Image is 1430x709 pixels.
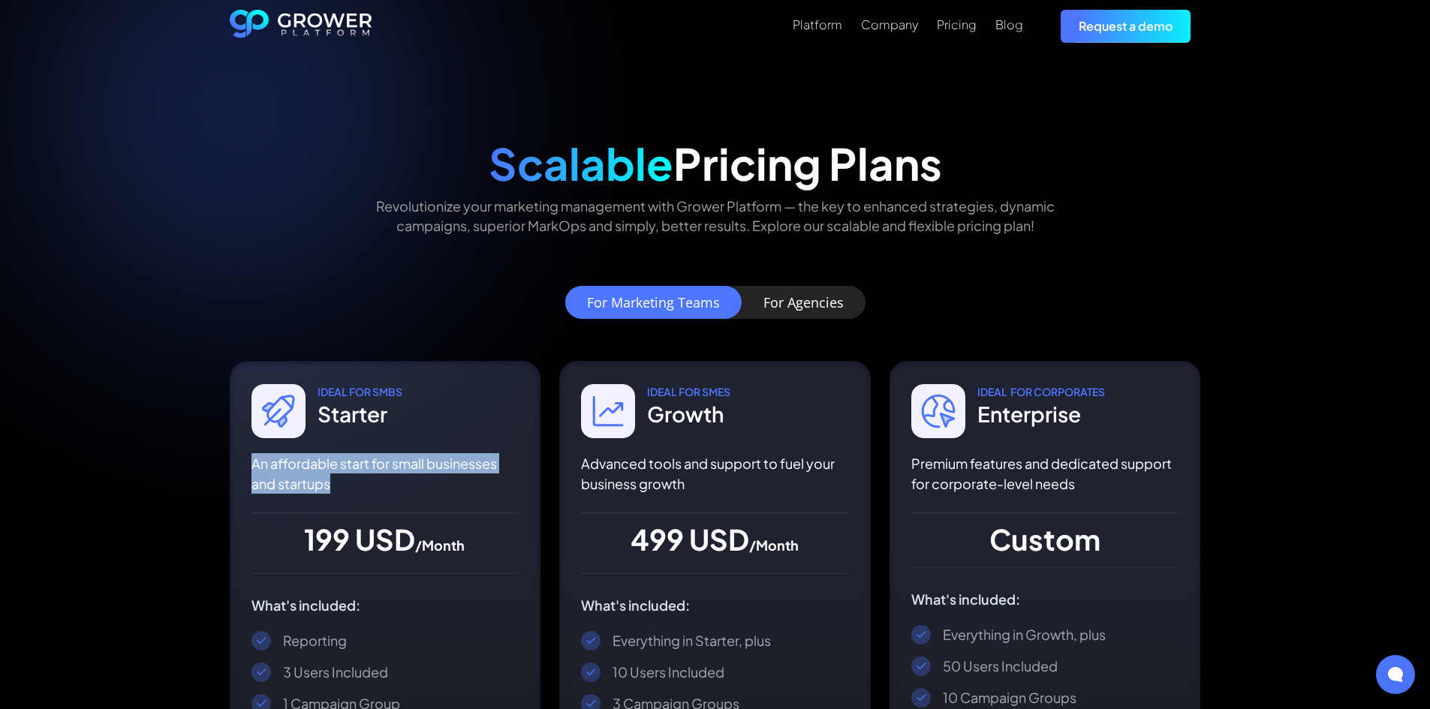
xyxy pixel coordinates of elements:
div: 499 USD [581,530,848,554]
div: Reporting [283,632,347,650]
p: Advanced tools and support to fuel your business growth [581,453,848,494]
div: IDEAL For SMes [647,384,730,399]
div: Pricing Plans [489,137,942,190]
div: Growth [647,399,730,429]
a: Platform [793,16,842,34]
div: 199 USD [251,530,519,554]
div: Starter [318,399,402,429]
div: Enterprise [977,399,1105,429]
span: /Month [749,536,799,554]
a: home [230,10,372,43]
div: Everything in Starter, plus [613,632,771,650]
p: An affordable start for small businesses and startups [251,453,519,494]
span: /Month [415,536,465,554]
a: Company [861,16,918,34]
div: For Marketing Teams [587,295,720,310]
div: IDEAL For CORPORATES [977,384,1105,399]
div: IDEAL For SmbS [318,384,402,399]
div: Custom [911,530,1179,548]
span: Scalable [489,136,673,191]
div: 50 Users Included [943,657,1058,675]
div: Company [861,17,918,32]
a: Request a demo [1061,10,1191,42]
div: 10 Users Included [613,663,724,681]
div: What's included: [581,598,848,613]
a: Pricing [937,16,977,34]
div: 10 Campaign Groups [943,689,1076,707]
div: Platform [793,17,842,32]
div: Blog [995,17,1023,32]
p: Premium features and dedicated support for corporate-level needs [911,453,1179,494]
div: What's included: [911,592,1179,607]
div: What's included: [251,598,519,613]
div: Pricing [937,17,977,32]
p: Revolutionize your marketing management with Grower Platform — the key to enhanced strategies, dy... [351,197,1080,234]
div: 3 Users Included [283,663,388,681]
a: Blog [995,16,1023,34]
div: Everything in Growth, plus [943,626,1106,644]
div: For Agencies [763,295,844,310]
